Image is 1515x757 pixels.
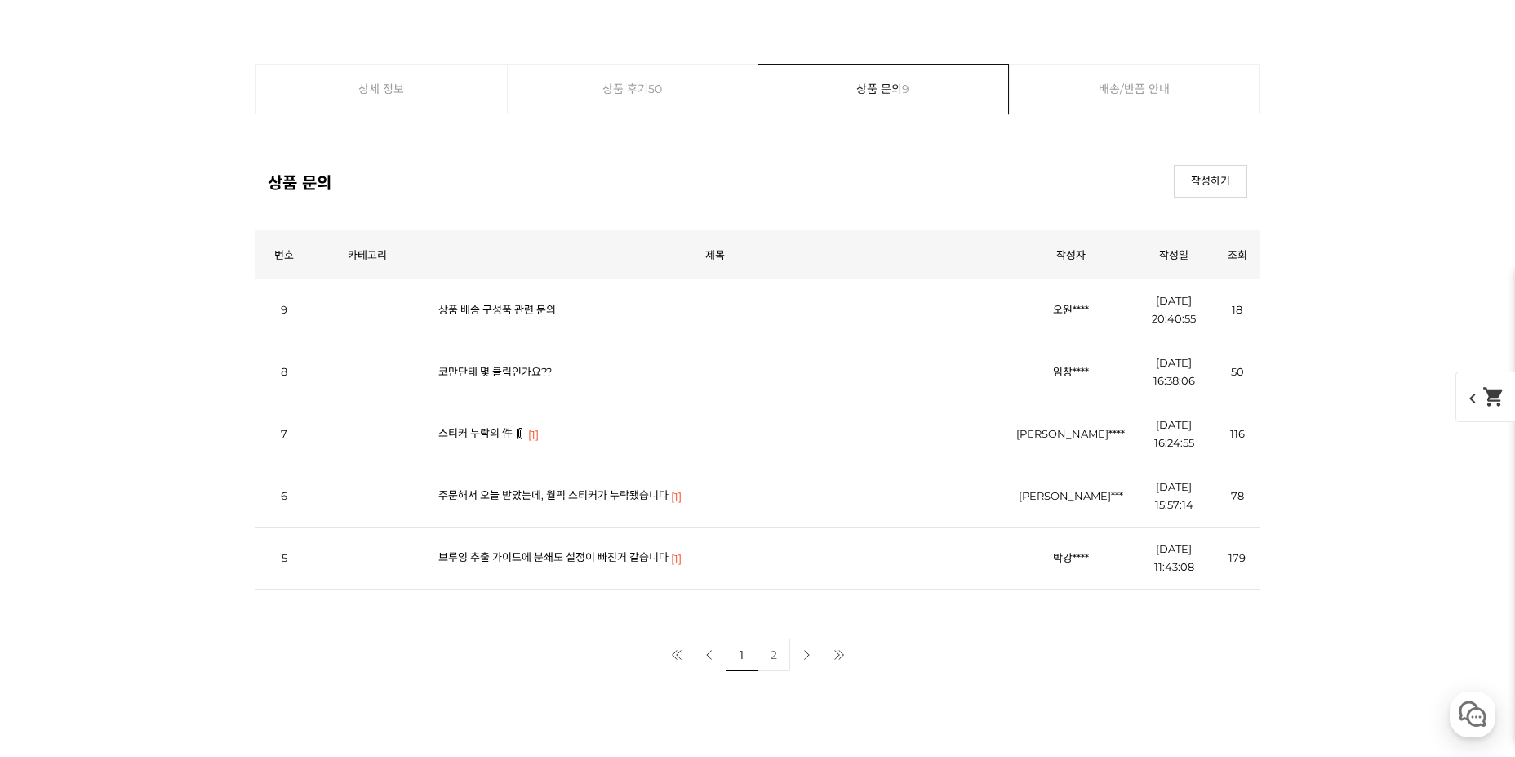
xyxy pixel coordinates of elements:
[1215,528,1260,590] td: 179
[1008,230,1133,279] th: 작성자
[1010,65,1260,114] a: 배송/반품 안내
[1215,230,1260,279] th: 조회
[1133,528,1215,590] td: [DATE] 11:43:08
[252,542,272,555] span: 설정
[268,170,331,194] h2: 상품 문의
[726,639,758,671] a: 1
[757,639,790,671] a: 2
[1215,341,1260,403] td: 50
[508,65,758,114] a: 상품 후기50
[438,550,669,563] a: 브루잉 추출 가이드에 분쇄도 설정이 빠진거 같습니다
[255,528,313,590] td: 5
[648,65,662,114] span: 50
[1133,403,1215,465] td: [DATE] 16:24:55
[671,550,682,568] span: [1]
[5,518,108,559] a: 홈
[255,465,313,528] td: 6
[1174,165,1247,198] a: 작성하기
[528,425,539,443] span: [1]
[1008,465,1133,528] td: [PERSON_NAME]***
[693,639,726,671] a: 이전 페이지
[211,518,313,559] a: 설정
[671,488,682,505] span: [1]
[1133,279,1215,341] td: [DATE] 20:40:55
[256,65,507,114] a: 상세 정보
[1482,385,1505,408] mat-icon: shopping_cart
[438,365,552,378] a: 코만단테 몇 클릭인가요??
[255,403,313,465] td: 7
[1133,341,1215,403] td: [DATE] 16:38:06
[1215,465,1260,528] td: 78
[438,426,513,439] a: 스티커 누락의 件
[108,518,211,559] a: 대화
[1133,230,1215,279] th: 작성일
[790,639,823,671] a: 다음 페이지
[313,230,422,279] th: 카테고리
[255,279,313,341] td: 9
[422,230,1008,279] th: 제목
[1215,279,1260,341] td: 18
[515,428,524,439] img: 파일첨부
[255,230,313,279] th: 번호
[438,303,556,316] a: 상품 배송 구성품 관련 문의
[660,639,693,671] a: 첫 페이지
[902,65,909,114] span: 9
[1215,403,1260,465] td: 116
[823,639,855,671] a: 마지막 페이지
[255,341,313,403] td: 8
[1133,465,1215,528] td: [DATE] 15:57:14
[758,65,1008,114] a: 상품 문의9
[149,543,169,556] span: 대화
[438,488,669,501] a: 주문해서 오늘 받았는데, 월픽 스티커가 누락됐습니다
[51,542,61,555] span: 홈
